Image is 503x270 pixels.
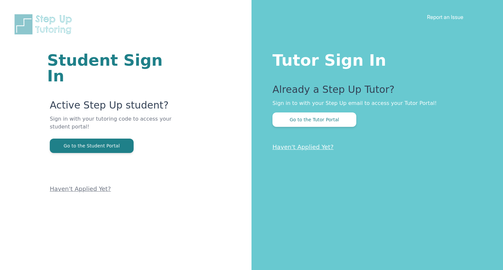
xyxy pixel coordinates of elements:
a: Go to the Tutor Portal [272,116,356,123]
button: Go to the Tutor Portal [272,112,356,127]
p: Already a Step Up Tutor? [272,84,477,99]
a: Haven't Applied Yet? [272,143,334,150]
p: Sign in to with your Step Up email to access your Tutor Portal! [272,99,477,107]
h1: Student Sign In [47,52,173,84]
a: Go to the Student Portal [50,143,134,149]
a: Report an Issue [427,14,463,20]
a: Haven't Applied Yet? [50,185,111,192]
p: Active Step Up student? [50,99,173,115]
img: Step Up Tutoring horizontal logo [13,13,76,36]
h1: Tutor Sign In [272,50,477,68]
button: Go to the Student Portal [50,139,134,153]
p: Sign in with your tutoring code to access your student portal! [50,115,173,139]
